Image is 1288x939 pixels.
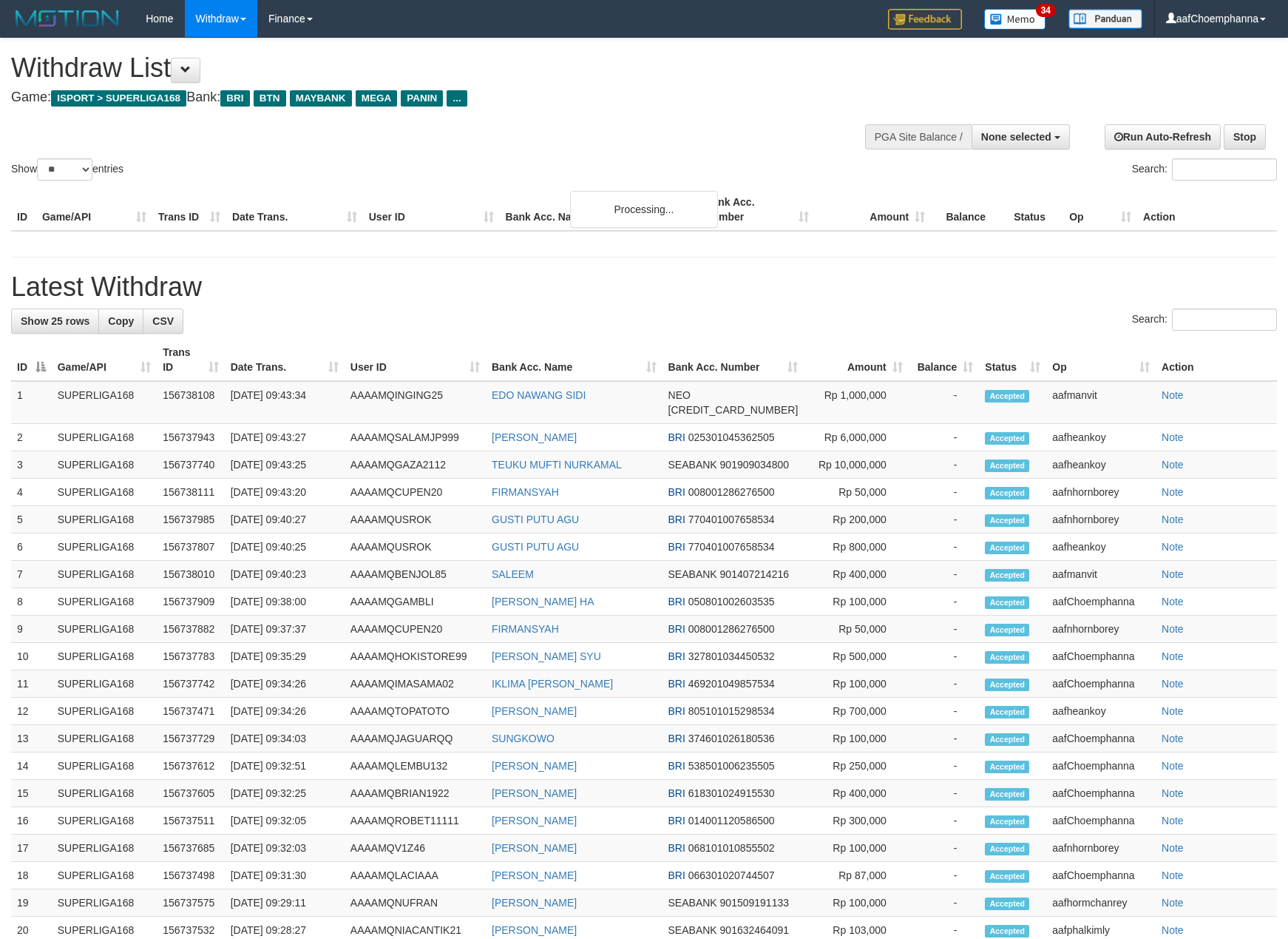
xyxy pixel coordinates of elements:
[1162,623,1184,635] a: Note
[225,753,345,780] td: [DATE] 09:32:51
[804,698,908,725] td: Rp 700,000
[492,760,577,772] a: [PERSON_NAME]
[909,780,980,807] td: -
[979,339,1046,381] th: Status: activate to sort column ascending
[1172,158,1277,181] input: Search:
[157,862,224,889] td: 156737498
[11,339,52,381] th: ID: activate to sort column descending
[1036,4,1056,17] span: 34
[345,753,486,780] td: AAAAMQLEMBU132
[985,542,1029,554] span: Accepted
[985,432,1029,445] span: Accepted
[909,339,980,381] th: Balance: activate to sort column ascending
[11,272,1277,302] h1: Latest Withdraw
[985,651,1029,664] span: Accepted
[804,339,908,381] th: Amount: activate to sort column ascending
[345,780,486,807] td: AAAAMQBRIAN1922
[909,506,980,534] td: -
[157,807,224,835] td: 156737511
[157,506,224,534] td: 156737985
[1162,459,1184,471] a: Note
[570,191,718,228] div: Processing...
[11,189,36,231] th: ID
[1224,124,1266,149] a: Stop
[11,807,52,835] td: 16
[668,760,685,772] span: BRI
[157,451,224,479] td: 156737740
[226,189,363,231] th: Date Trans.
[11,561,52,588] td: 7
[985,596,1029,609] span: Accepted
[984,9,1046,30] img: Button%20Memo.svg
[688,815,775,827] span: Copy 014001120586500 to clipboard
[254,90,286,107] span: BTN
[492,842,577,854] a: [PERSON_NAME]
[225,561,345,588] td: [DATE] 09:40:23
[985,679,1029,691] span: Accepted
[157,381,224,424] td: 156738108
[11,588,52,616] td: 8
[52,725,157,753] td: SUPERLIGA168
[492,389,586,401] a: EDO NAWANG SIDI
[492,897,577,909] a: [PERSON_NAME]
[51,90,186,107] span: ISPORT > SUPERLIGA168
[688,787,775,799] span: Copy 618301024915530 to clipboard
[492,815,577,827] a: [PERSON_NAME]
[157,616,224,643] td: 156737882
[345,807,486,835] td: AAAAMQROBET11111
[888,9,962,30] img: Feedback.jpg
[985,815,1029,828] span: Accepted
[1162,897,1184,909] a: Note
[11,862,52,889] td: 18
[11,451,52,479] td: 3
[688,541,775,553] span: Copy 770401007658534 to clipboard
[699,189,815,231] th: Bank Acc. Number
[1046,725,1156,753] td: aafChoemphanna
[225,424,345,451] td: [DATE] 09:43:27
[363,189,500,231] th: User ID
[668,650,685,662] span: BRI
[804,753,908,780] td: Rp 250,000
[804,424,908,451] td: Rp 6,000,000
[11,643,52,670] td: 10
[1132,309,1277,331] label: Search:
[1137,189,1277,231] th: Action
[662,339,804,381] th: Bank Acc. Number: activate to sort column ascending
[52,506,157,534] td: SUPERLIGA168
[52,451,157,479] td: SUPERLIGA168
[804,725,908,753] td: Rp 100,000
[11,670,52,698] td: 11
[1046,561,1156,588] td: aafmanvit
[909,698,980,725] td: -
[345,451,486,479] td: AAAAMQGAZA2112
[52,588,157,616] td: SUPERLIGA168
[688,650,775,662] span: Copy 327801034450532 to clipboard
[157,339,224,381] th: Trans ID: activate to sort column ascending
[225,698,345,725] td: [DATE] 09:34:26
[157,698,224,725] td: 156737471
[52,424,157,451] td: SUPERLIGA168
[486,339,662,381] th: Bank Acc. Name: activate to sort column ascending
[492,705,577,717] a: [PERSON_NAME]
[220,90,249,107] span: BRI
[1046,479,1156,506] td: aafnhornborey
[1046,807,1156,835] td: aafChoemphanna
[985,514,1029,527] span: Accepted
[11,381,52,424] td: 1
[720,459,789,471] span: Copy 901909034800 to clipboard
[909,643,980,670] td: -
[52,753,157,780] td: SUPERLIGA168
[98,309,143,334] a: Copy
[225,643,345,670] td: [DATE] 09:35:29
[1162,596,1184,608] a: Note
[157,534,224,561] td: 156737807
[668,869,685,881] span: BRI
[157,670,224,698] td: 156737742
[492,514,579,525] a: GUSTI PUTU AGU
[1162,815,1184,827] a: Note
[1046,381,1156,424] td: aafmanvit
[345,479,486,506] td: AAAAMQCUPEN20
[804,561,908,588] td: Rp 400,000
[804,862,908,889] td: Rp 87,000
[492,869,577,881] a: [PERSON_NAME]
